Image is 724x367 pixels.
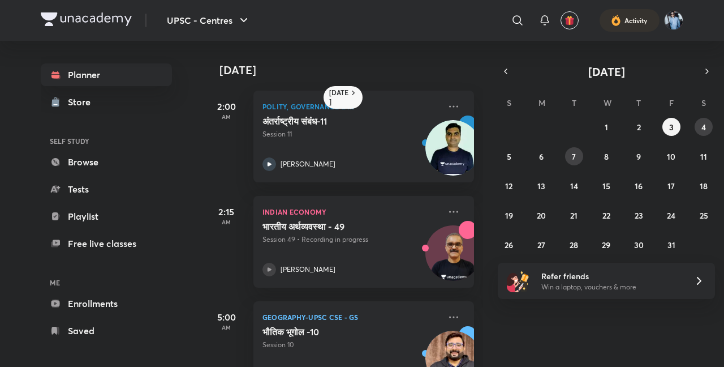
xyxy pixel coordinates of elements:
[41,91,172,113] a: Store
[630,118,648,136] button: October 2, 2025
[695,177,713,195] button: October 18, 2025
[41,151,172,173] a: Browse
[604,97,611,108] abbr: Wednesday
[537,181,545,191] abbr: October 13, 2025
[565,177,583,195] button: October 14, 2025
[41,12,132,29] a: Company Logo
[262,221,403,232] h5: भारतीय अर्थव्यवस्था - 49
[537,240,545,250] abbr: October 27, 2025
[635,181,643,191] abbr: October 16, 2025
[572,151,576,162] abbr: October 7, 2025
[262,129,440,139] p: Session 11
[262,116,403,127] h5: अंतर्राष्ट्रीय संबंध-11
[700,181,708,191] abbr: October 18, 2025
[41,319,172,342] a: Saved
[262,326,403,338] h5: भौतिक भूगोल -10
[262,234,440,245] p: Session 49 • Recording in progress
[700,151,707,162] abbr: October 11, 2025
[204,219,249,225] p: AM
[695,118,713,136] button: October 4, 2025
[662,147,680,165] button: October 10, 2025
[602,210,610,221] abbr: October 22, 2025
[669,97,674,108] abbr: Friday
[537,210,546,221] abbr: October 20, 2025
[572,97,576,108] abbr: Tuesday
[514,63,699,79] button: [DATE]
[160,9,257,32] button: UPSC - Centres
[505,181,512,191] abbr: October 12, 2025
[597,236,615,254] button: October 29, 2025
[219,63,485,77] h4: [DATE]
[634,240,644,250] abbr: October 30, 2025
[204,324,249,331] p: AM
[662,236,680,254] button: October 31, 2025
[700,210,708,221] abbr: October 25, 2025
[667,240,675,250] abbr: October 31, 2025
[500,236,518,254] button: October 26, 2025
[662,206,680,224] button: October 24, 2025
[262,340,440,350] p: Session 10
[701,97,706,108] abbr: Saturday
[588,64,625,79] span: [DATE]
[630,236,648,254] button: October 30, 2025
[262,100,440,113] p: Polity, Governance & IR
[500,206,518,224] button: October 19, 2025
[602,181,610,191] abbr: October 15, 2025
[532,236,550,254] button: October 27, 2025
[564,15,575,25] img: avatar
[667,181,675,191] abbr: October 17, 2025
[41,232,172,255] a: Free live classes
[539,151,544,162] abbr: October 6, 2025
[565,206,583,224] button: October 21, 2025
[41,178,172,200] a: Tests
[262,205,440,219] p: Indian Economy
[507,151,511,162] abbr: October 5, 2025
[695,147,713,165] button: October 11, 2025
[41,273,172,292] h6: ME
[541,282,680,292] p: Win a laptop, vouchers & more
[636,151,641,162] abbr: October 9, 2025
[500,177,518,195] button: October 12, 2025
[597,206,615,224] button: October 22, 2025
[41,205,172,228] a: Playlist
[426,232,480,286] img: Avatar
[538,97,545,108] abbr: Monday
[662,177,680,195] button: October 17, 2025
[667,210,675,221] abbr: October 24, 2025
[664,11,683,30] img: Shipu
[281,159,335,169] p: [PERSON_NAME]
[605,122,608,133] abbr: October 1, 2025
[597,118,615,136] button: October 1, 2025
[204,100,249,113] h5: 2:00
[505,240,513,250] abbr: October 26, 2025
[565,236,583,254] button: October 28, 2025
[597,177,615,195] button: October 15, 2025
[570,240,578,250] abbr: October 28, 2025
[505,210,513,221] abbr: October 19, 2025
[41,63,172,86] a: Planner
[41,131,172,151] h6: SELF STUDY
[611,14,621,27] img: activity
[635,210,643,221] abbr: October 23, 2025
[630,177,648,195] button: October 16, 2025
[662,118,680,136] button: October 3, 2025
[541,270,680,282] h6: Refer friends
[204,205,249,219] h5: 2:15
[597,147,615,165] button: October 8, 2025
[561,11,579,29] button: avatar
[532,206,550,224] button: October 20, 2025
[507,270,529,292] img: referral
[204,113,249,120] p: AM
[500,147,518,165] button: October 5, 2025
[701,122,706,133] abbr: October 4, 2025
[532,177,550,195] button: October 13, 2025
[262,310,440,324] p: Geography-UPSC CSE - GS
[667,151,675,162] abbr: October 10, 2025
[570,181,578,191] abbr: October 14, 2025
[695,206,713,224] button: October 25, 2025
[570,210,578,221] abbr: October 21, 2025
[204,310,249,324] h5: 5:00
[41,292,172,315] a: Enrollments
[41,12,132,26] img: Company Logo
[630,147,648,165] button: October 9, 2025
